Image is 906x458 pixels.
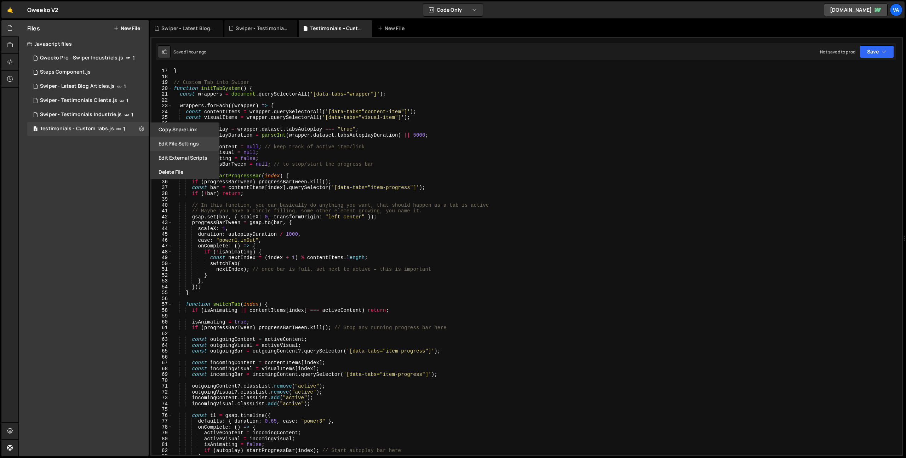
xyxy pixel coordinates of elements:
[173,49,206,55] div: Saved
[151,231,172,237] div: 45
[151,407,172,413] div: 75
[114,25,140,31] button: New File
[151,290,172,296] div: 55
[126,98,128,103] span: 1
[40,83,115,90] div: Swiper - Latest Blog Articles.js
[860,45,894,58] button: Save
[151,424,172,430] div: 78
[151,337,172,343] div: 63
[151,196,172,202] div: 39
[151,97,172,103] div: 22
[151,273,172,279] div: 52
[151,220,172,226] div: 43
[151,418,172,424] div: 77
[186,49,207,55] div: 1 hour ago
[151,372,172,378] div: 69
[151,226,172,232] div: 44
[40,111,122,118] div: Swiper - Testimonials Industrie.js
[133,55,135,61] span: 1
[131,112,133,118] span: 1
[151,191,172,197] div: 38
[27,93,149,108] div: Swiper - Testimonials Clients.js
[151,115,172,121] div: 25
[151,249,172,255] div: 48
[151,331,172,337] div: 62
[151,343,172,349] div: 64
[151,278,172,284] div: 53
[151,255,172,261] div: 49
[151,267,172,273] div: 51
[151,237,172,244] div: 46
[151,366,172,372] div: 68
[151,86,172,92] div: 20
[123,126,125,132] span: 1
[27,65,149,79] div: 17285/48217.js
[151,383,172,389] div: 71
[151,413,172,419] div: 76
[27,51,149,65] div: 17285/47962.js
[124,84,126,89] span: 1
[151,430,172,436] div: 79
[150,151,219,165] button: Edit External Scripts
[310,25,363,32] div: Testimonials - Custom Tabs.js
[151,319,172,325] div: 60
[27,122,149,136] div: 17285/48512.js
[151,121,172,127] div: 26
[161,25,214,32] div: Swiper - Latest Blog Articles.js
[151,261,172,267] div: 50
[151,214,172,220] div: 42
[150,165,219,179] button: Delete File
[19,37,149,51] div: Javascript files
[151,296,172,302] div: 56
[151,109,172,115] div: 24
[151,313,172,319] div: 59
[27,108,149,122] div: 17285/47914.js
[236,25,289,32] div: Swiper - Testimonials Clients.js
[151,448,172,454] div: 82
[378,25,407,32] div: New File
[151,354,172,360] div: 66
[150,122,219,137] button: Copy share link
[40,126,114,132] div: Testimonials - Custom Tabs.js
[151,243,172,249] div: 47
[150,137,219,151] button: Edit File Settings
[33,127,38,132] span: 1
[151,325,172,331] div: 61
[151,308,172,314] div: 58
[27,24,40,32] h2: Files
[151,401,172,407] div: 74
[40,55,123,61] div: Qweeko Pro - Swiper Industriels.js
[824,4,888,16] a: [DOMAIN_NAME]
[423,4,483,16] button: Code Only
[151,395,172,401] div: 73
[151,436,172,442] div: 80
[890,4,902,16] a: Va
[151,284,172,290] div: 54
[151,185,172,191] div: 37
[151,442,172,448] div: 81
[27,79,149,93] div: 17285/48126.js
[151,389,172,395] div: 72
[151,360,172,366] div: 67
[40,69,91,75] div: Steps Component.js
[151,208,172,214] div: 41
[40,97,117,104] div: Swiper - Testimonials Clients.js
[151,80,172,86] div: 19
[151,302,172,308] div: 57
[151,68,172,74] div: 17
[1,1,19,18] a: 🤙
[820,49,855,55] div: Not saved to prod
[151,348,172,354] div: 65
[151,103,172,109] div: 23
[151,91,172,97] div: 21
[151,202,172,208] div: 40
[151,378,172,384] div: 70
[27,6,58,14] div: Qweeko V2
[151,179,172,185] div: 36
[151,74,172,80] div: 18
